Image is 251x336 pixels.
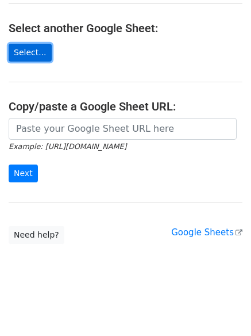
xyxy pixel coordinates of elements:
h4: Copy/paste a Google Sheet URL: [9,100,242,113]
input: Next [9,165,38,182]
h4: Select another Google Sheet: [9,21,242,35]
input: Paste your Google Sheet URL here [9,118,237,140]
iframe: Chat Widget [194,281,251,336]
a: Select... [9,44,52,62]
a: Need help? [9,226,64,244]
div: Widget de chat [194,281,251,336]
small: Example: [URL][DOMAIN_NAME] [9,142,126,151]
a: Google Sheets [171,227,242,238]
